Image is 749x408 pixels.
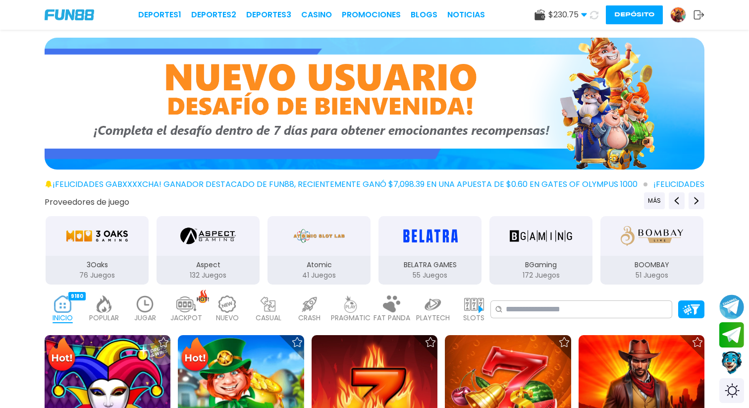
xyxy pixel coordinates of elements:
[548,9,587,21] span: $ 230.75
[135,295,155,313] img: recent_light.webp
[157,260,260,270] p: Aspect
[600,260,703,270] p: BOOMBAY
[669,192,685,209] button: Previous providers
[217,295,237,313] img: new_light.webp
[42,215,153,286] button: 3Oaks
[53,178,647,190] span: ¡FELICIDADES gabxxxxcha! GANADOR DESTACADO DE FUN88, RECIENTEMENTE GANÓ $7,098.39 EN UNA APUESTA ...
[53,313,73,323] p: INICIO
[298,313,321,323] p: CRASH
[180,222,236,250] img: Aspect
[89,313,119,323] p: POPULAR
[447,9,485,21] a: NOTICIAS
[341,295,361,313] img: pragmatic_light.webp
[256,313,281,323] p: CASUAL
[463,313,484,323] p: SLOTS
[45,9,94,20] img: Company Logo
[191,9,236,21] a: Deportes2
[331,313,371,323] p: PRAGMATIC
[411,9,437,21] a: BLOGS
[264,215,374,286] button: Atomic
[671,7,686,22] img: Avatar
[170,313,202,323] p: JACKPOT
[423,295,443,313] img: playtech_light.webp
[382,295,402,313] img: fat_panda_light.webp
[197,290,209,303] img: hot
[596,215,707,286] button: BOOMBAY
[606,5,663,24] button: Depósito
[670,7,694,23] a: Avatar
[291,222,347,250] img: Atomic
[342,9,401,21] a: Promociones
[267,270,371,281] p: 41 Juegos
[267,260,371,270] p: Atomic
[485,215,596,286] button: BGaming
[719,294,744,320] button: Join telegram channel
[216,313,239,323] p: NUEVO
[683,304,700,315] img: Platform Filter
[378,260,481,270] p: BELATRA GAMES
[489,270,592,281] p: 172 Juegos
[374,215,485,286] button: BELATRA GAMES
[246,9,291,21] a: Deportes3
[46,270,149,281] p: 76 Juegos
[94,295,114,313] img: popular_light.webp
[621,222,683,250] img: BOOMBAY
[45,197,129,207] button: Proveedores de juego
[416,313,450,323] p: PLAYTECH
[464,295,484,313] img: slots_light.webp
[719,350,744,376] button: Contact customer service
[176,295,196,313] img: jackpot_light.webp
[301,9,332,21] a: CASINO
[66,222,128,250] img: 3Oaks
[138,9,181,21] a: Deportes1
[719,378,744,403] div: Switch theme
[600,270,703,281] p: 51 Juegos
[68,292,86,300] div: 9180
[153,215,264,286] button: Aspect
[378,270,481,281] p: 55 Juegos
[689,192,704,209] button: Next providers
[53,295,73,313] img: home_active.webp
[134,313,156,323] p: JUGAR
[374,313,410,323] p: FAT PANDA
[259,295,278,313] img: casual_light.webp
[46,260,149,270] p: 3Oaks
[300,295,320,313] img: crash_light.webp
[157,270,260,281] p: 132 Juegos
[399,222,461,250] img: BELATRA GAMES
[644,192,665,209] button: Previous providers
[179,336,211,375] img: Hot
[45,38,704,170] img: Bono de Nuevo Jugador
[46,336,78,375] img: Hot
[489,260,592,270] p: BGaming
[510,222,572,250] img: BGaming
[719,322,744,348] button: Join telegram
